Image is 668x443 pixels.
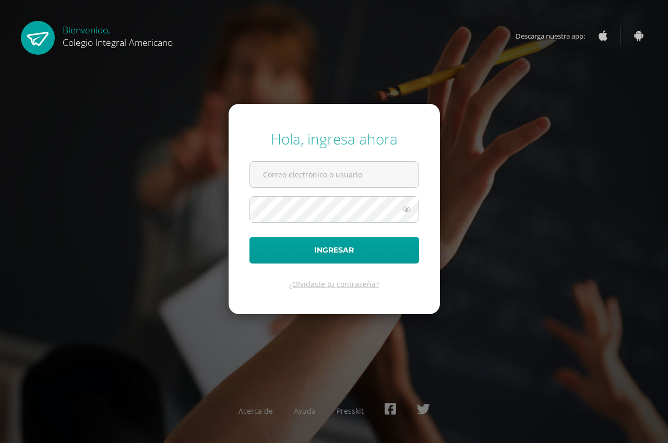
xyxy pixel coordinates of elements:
a: Ayuda [294,406,316,416]
div: Hola, ingresa ahora [249,129,419,149]
a: Acerca de [238,406,273,416]
input: Correo electrónico o usuario [250,162,419,187]
a: Presskit [337,406,364,416]
button: Ingresar [249,237,419,264]
span: Colegio Integral Americano [63,36,173,49]
span: Descarga nuestra app: [516,26,595,46]
a: ¿Olvidaste tu contraseña? [289,279,379,289]
div: Bienvenido, [63,21,173,49]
